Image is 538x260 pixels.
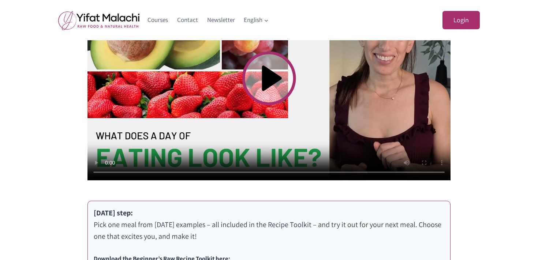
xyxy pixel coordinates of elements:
[94,207,444,242] p: Pick one meal from [DATE] examples – all included in the Recipe Toolkit – and try it out for your...
[58,11,139,30] img: yifat_logo41_en.png
[94,208,133,218] strong: [DATE] step:
[173,11,203,29] a: Contact
[202,11,239,29] a: Newsletter
[143,11,173,29] a: Courses
[239,11,273,29] button: Child menu of English
[143,11,273,29] nav: Primary Navigation
[442,11,480,30] a: Login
